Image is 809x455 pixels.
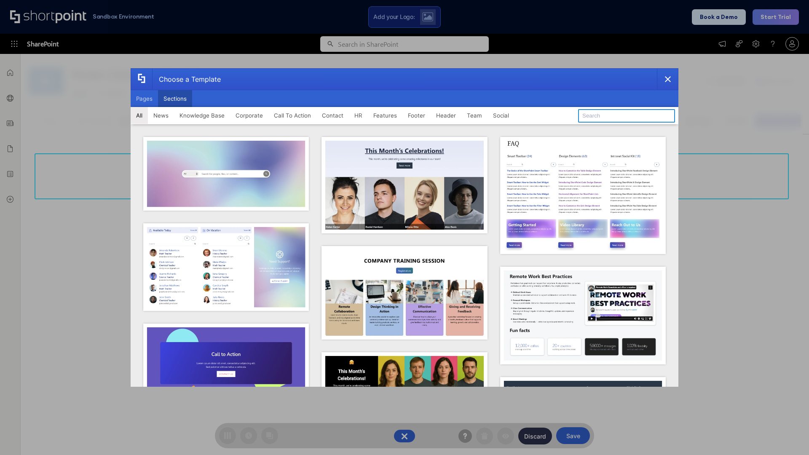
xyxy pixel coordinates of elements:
[152,69,221,90] div: Choose a Template
[158,90,192,107] button: Sections
[767,415,809,455] iframe: Chat Widget
[131,68,678,387] div: template selector
[268,107,316,124] button: Call To Action
[461,107,488,124] button: Team
[230,107,268,124] button: Corporate
[578,109,675,123] input: Search
[431,107,461,124] button: Header
[488,107,514,124] button: Social
[131,90,158,107] button: Pages
[349,107,368,124] button: HR
[368,107,402,124] button: Features
[174,107,230,124] button: Knowledge Base
[131,107,148,124] button: All
[316,107,349,124] button: Contact
[402,107,431,124] button: Footer
[148,107,174,124] button: News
